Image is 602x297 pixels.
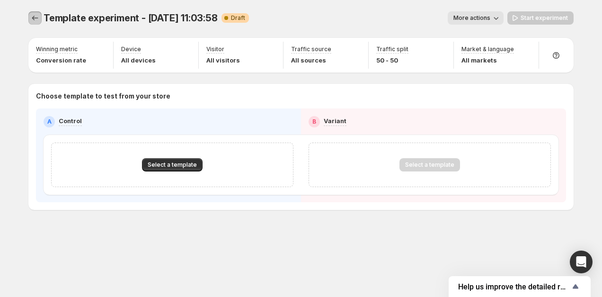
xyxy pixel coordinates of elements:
[458,281,581,292] button: Show survey - Help us improve the detailed report for A/B campaigns
[121,55,156,65] p: All devices
[376,55,408,65] p: 50 - 50
[59,116,82,126] p: Control
[291,55,331,65] p: All sources
[448,11,504,25] button: More actions
[28,11,42,25] button: Experiments
[148,161,197,169] span: Select a template
[453,14,490,22] span: More actions
[231,14,245,22] span: Draft
[458,282,570,291] span: Help us improve the detailed report for A/B campaigns
[324,116,346,126] p: Variant
[36,55,86,65] p: Conversion rate
[36,45,78,53] p: Winning metric
[36,91,566,101] p: Choose template to test from your store
[312,118,316,126] h2: B
[570,251,593,273] div: Open Intercom Messenger
[142,158,203,171] button: Select a template
[291,45,331,53] p: Traffic source
[206,55,240,65] p: All visitors
[44,12,218,24] span: Template experiment - [DATE] 11:03:58
[121,45,141,53] p: Device
[206,45,224,53] p: Visitor
[376,45,408,53] p: Traffic split
[461,45,514,53] p: Market & language
[47,118,52,126] h2: A
[461,55,514,65] p: All markets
